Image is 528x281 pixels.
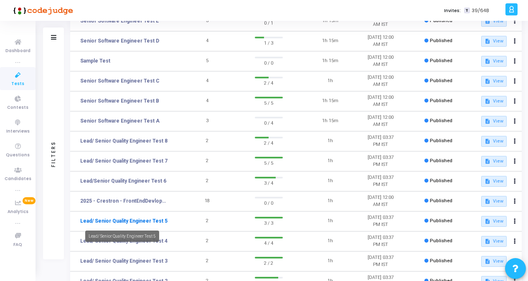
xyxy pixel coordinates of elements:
span: 0 / 4 [255,118,283,127]
td: 3 [182,11,232,31]
td: [DATE] 03:37 PM IST [355,251,406,271]
td: 1h 15m [305,111,355,131]
mat-icon: description [485,218,490,224]
span: 3 / 3 [255,218,283,227]
span: Published [430,158,452,163]
span: 5 / 5 [255,158,283,167]
span: T [464,8,470,14]
td: 4 [182,71,232,91]
a: Senior Software Engineer Test A [80,117,160,125]
button: View [481,236,507,247]
span: Published [430,138,452,143]
mat-icon: description [485,58,490,64]
span: Published [430,198,452,203]
span: Questions [6,152,30,159]
mat-icon: description [485,198,490,204]
span: Published [430,58,452,63]
td: 1h [305,171,355,191]
td: 1h [305,71,355,91]
a: Lead/Senior Quality Engineer Test 6 [80,177,166,185]
td: 2 [182,231,232,251]
td: 2 [182,151,232,171]
td: 1h [305,151,355,171]
span: 3 / 4 [255,178,283,187]
td: 1h [305,191,355,211]
button: View [481,76,507,87]
span: Published [430,78,452,83]
td: 2 [182,211,232,231]
span: 2 / 2 [255,258,283,267]
td: 1h [305,211,355,231]
td: 1h 15m [305,31,355,51]
mat-icon: description [485,238,490,244]
button: View [481,136,507,147]
div: Filters [50,108,57,199]
a: Lead/ Senior Quality Engineer Test 7 [80,157,168,165]
span: 39/648 [472,7,489,14]
td: [DATE] 03:37 PM IST [355,231,406,251]
td: 1h [305,131,355,151]
a: Lead/ Senior Quality Engineer Test 3 [80,257,168,265]
td: 1h 15m [305,91,355,111]
button: View [481,176,507,187]
span: Published [430,218,452,223]
td: [DATE] 12:00 AM IST [355,111,406,131]
a: Senior Software Engineer Test C [80,77,160,85]
span: FAQ [13,241,22,248]
span: 0 / 0 [255,198,283,207]
td: [DATE] 12:00 AM IST [355,11,406,31]
mat-icon: description [485,118,490,124]
mat-icon: description [485,38,490,44]
span: Analytics [8,208,28,216]
a: Senior Software Engineer Test B [80,97,159,105]
td: 1h [305,231,355,251]
a: Sample Test [80,57,110,65]
span: 0 / 1 [255,18,283,27]
span: Published [430,258,452,263]
td: [DATE] 03:37 PM IST [355,171,406,191]
span: Candidates [5,176,31,183]
mat-icon: description [485,78,490,84]
td: 3 [182,111,232,131]
td: 1h 15m [305,11,355,31]
span: Published [430,38,452,43]
td: 4 [182,91,232,111]
span: 2 / 4 [255,78,283,87]
img: logo [10,2,73,19]
mat-icon: description [485,258,490,264]
button: View [481,216,507,227]
span: Published [430,238,452,243]
td: 2 [182,251,232,271]
span: Published [430,178,452,183]
td: [DATE] 12:00 AM IST [355,51,406,71]
mat-icon: description [485,98,490,104]
td: 5 [182,51,232,71]
label: Invites: [444,7,461,14]
div: Lead/ Senior Quality Engineer Test 5 [85,231,159,242]
a: Senior Software Engineer Test D [80,37,159,45]
span: Tests [11,80,24,88]
span: Published [430,98,452,103]
td: [DATE] 12:00 AM IST [355,91,406,111]
mat-icon: description [485,18,490,24]
button: View [481,96,507,107]
button: View [481,36,507,47]
td: [DATE] 12:00 AM IST [355,31,406,51]
button: View [481,16,507,27]
span: Interviews [6,128,30,135]
span: Contests [7,104,28,111]
mat-icon: description [485,138,490,144]
td: 18 [182,191,232,211]
a: Lead/ Senior Quality Engineer Test 8 [80,137,168,145]
td: 2 [182,131,232,151]
td: [DATE] 03:37 PM IST [355,151,406,171]
td: 1h 15m [305,51,355,71]
span: 0 / 0 [255,58,283,67]
span: New [23,197,36,204]
td: 2 [182,171,232,191]
span: 5 / 5 [255,98,283,107]
span: 4 / 4 [255,238,283,247]
span: Dashboard [5,48,30,55]
td: [DATE] 03:37 PM IST [355,131,406,151]
td: 4 [182,31,232,51]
